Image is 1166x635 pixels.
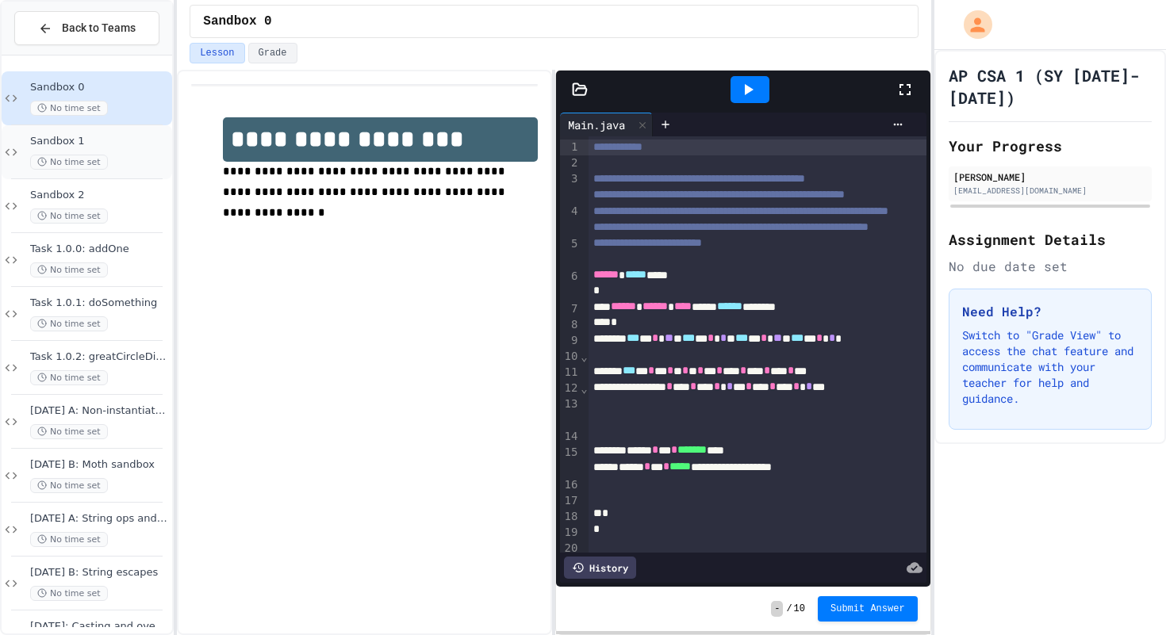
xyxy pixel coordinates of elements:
span: - [771,601,783,617]
div: 16 [560,477,580,493]
div: 19 [560,525,580,541]
span: No time set [30,101,108,116]
span: No time set [30,155,108,170]
span: Sandbox 1 [30,135,169,148]
span: No time set [30,208,108,224]
div: 18 [560,509,580,525]
span: No time set [30,424,108,439]
div: 11 [560,365,580,381]
span: Task 1.0.2: greatCircleDistance [30,350,169,364]
div: 14 [560,429,580,445]
span: [DATE] B: Moth sandbox [30,458,169,472]
span: No time set [30,586,108,601]
span: Sandbox 2 [30,189,169,202]
div: 1 [560,140,580,155]
div: 13 [560,396,580,429]
div: 8 [560,317,580,333]
div: [EMAIL_ADDRESS][DOMAIN_NAME] [953,185,1147,197]
button: Submit Answer [818,596,918,622]
span: No time set [30,532,108,547]
span: No time set [30,370,108,385]
div: 7 [560,301,580,317]
span: Task 1.0.1: doSomething [30,296,169,310]
button: Grade [248,43,297,63]
span: [DATE] A: String ops and Capital-M Math [30,512,169,526]
div: Main.java [560,117,633,133]
div: 5 [560,236,580,269]
div: 4 [560,204,580,236]
div: 12 [560,381,580,396]
div: 6 [560,269,580,301]
h2: Your Progress [949,135,1152,157]
span: Back to Teams [62,20,136,36]
div: [PERSON_NAME] [953,170,1147,184]
div: 20 [560,541,580,557]
div: My Account [947,6,996,43]
span: Fold line [580,382,588,395]
span: / [786,602,792,615]
span: [DATE] A: Non-instantiated classes [30,404,169,418]
div: 2 [560,155,580,171]
div: 10 [560,349,580,365]
span: Sandbox 0 [30,81,169,94]
div: 15 [560,445,580,477]
span: Task 1.0.0: addOne [30,243,169,256]
span: No time set [30,262,108,277]
span: [DATE]: Casting and overflow [30,620,169,633]
span: No time set [30,316,108,331]
div: 3 [560,171,580,204]
h2: Assignment Details [949,228,1152,251]
span: [DATE] B: String escapes [30,566,169,580]
p: Switch to "Grade View" to access the chat feature and communicate with your teacher for help and ... [962,327,1138,407]
button: Back to Teams [14,11,159,45]
div: 17 [560,493,580,509]
span: Sandbox 0 [203,12,271,31]
div: No due date set [949,257,1152,276]
button: Lesson [190,43,244,63]
span: No time set [30,478,108,493]
span: 10 [794,602,805,615]
h1: AP CSA 1 (SY [DATE]-[DATE]) [949,64,1152,109]
span: Fold line [580,350,588,363]
div: History [564,557,636,579]
div: 9 [560,333,580,349]
span: Submit Answer [830,602,905,615]
h3: Need Help? [962,302,1138,321]
div: Main.java [560,113,653,136]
